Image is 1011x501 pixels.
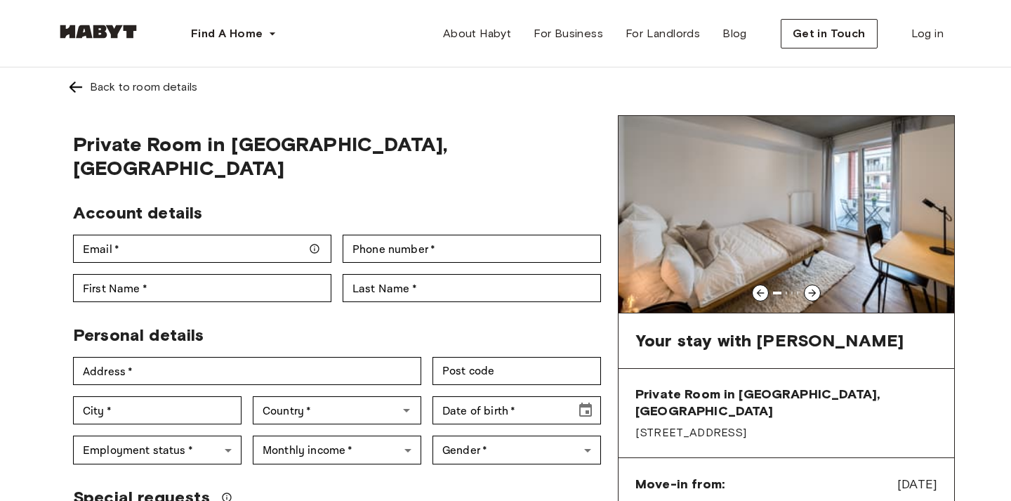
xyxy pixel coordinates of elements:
div: Last Name [343,274,601,302]
a: For Business [522,20,614,48]
div: Post code [432,357,601,385]
div: Email [73,235,331,263]
img: Left pointing arrow [67,79,84,96]
span: Blog [722,25,747,42]
a: Left pointing arrowBack to room details [56,67,955,107]
button: Open [397,401,416,420]
button: Get in Touch [781,19,878,48]
span: Personal details [73,325,204,345]
span: [DATE] [897,475,937,493]
img: Habyt [56,25,140,39]
a: Blog [711,20,758,48]
div: Back to room details [90,79,197,96]
span: Log in [911,25,944,42]
span: Private Room in [GEOGRAPHIC_DATA], [GEOGRAPHIC_DATA] [73,132,601,180]
svg: Make sure your email is correct — we'll send your booking details there. [309,243,320,254]
a: Log in [900,20,955,48]
div: First Name [73,274,331,302]
span: [STREET_ADDRESS] [635,425,937,441]
div: City [73,396,242,424]
span: Find A Home [191,25,263,42]
span: Move-in from: [635,476,725,493]
span: For Landlords [626,25,700,42]
button: Find A Home [180,20,288,48]
div: Address [73,357,421,385]
span: Account details [73,202,202,223]
button: Choose date [571,396,600,424]
span: Get in Touch [793,25,866,42]
a: About Habyt [432,20,522,48]
span: About Habyt [443,25,511,42]
img: Image of the room [619,116,954,313]
a: For Landlords [614,20,711,48]
span: For Business [534,25,603,42]
span: Your stay with [PERSON_NAME] [635,330,904,351]
div: Phone number [343,235,601,263]
span: Private Room in [GEOGRAPHIC_DATA], [GEOGRAPHIC_DATA] [635,386,937,419]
